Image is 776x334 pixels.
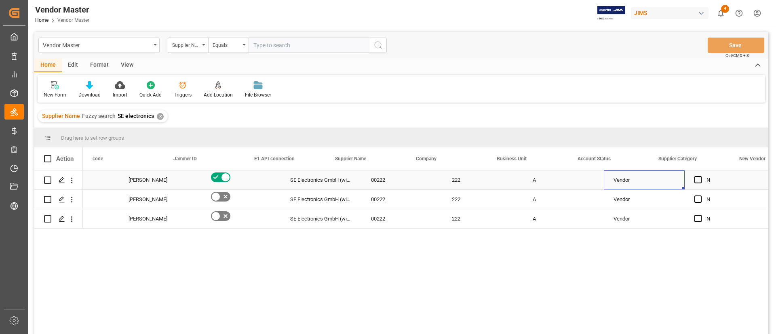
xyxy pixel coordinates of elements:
[172,40,200,49] div: Supplier Name
[62,59,84,72] div: Edit
[631,7,709,19] div: JIMS
[84,59,115,72] div: Format
[34,209,83,229] div: Press SPACE to select this row.
[361,190,442,209] div: 00222
[631,5,712,21] button: JIMS
[208,38,249,53] button: open menu
[578,156,611,162] span: Account Status
[335,156,366,162] span: Supplier Name
[721,5,729,13] span: 4
[78,91,101,99] div: Download
[597,6,625,20] img: Exertis%20JAM%20-%20Email%20Logo.jpg_1722504956.jpg
[61,135,124,141] span: Drag here to set row groups
[129,171,190,189] div: [PERSON_NAME]
[361,170,442,189] div: 00222
[533,190,594,209] div: A
[254,156,295,162] span: E1 API connection
[361,209,442,228] div: 00222
[34,190,83,209] div: Press SPACE to select this row.
[139,91,162,99] div: Quick Add
[739,156,765,162] span: New Vendor
[614,190,675,209] div: Vendor
[34,170,83,190] div: Press SPACE to select this row.
[35,17,48,23] a: Home
[56,155,74,162] div: Action
[118,113,154,119] span: SE electronics
[249,38,370,53] input: Type to search
[614,171,675,189] div: Vendor
[533,210,594,228] div: A
[706,210,756,228] div: N
[173,156,197,162] span: Jammer ID
[42,113,80,119] span: Supplier Name
[174,91,192,99] div: Triggers
[442,170,523,189] div: 222
[204,91,233,99] div: Add Location
[44,91,66,99] div: New Form
[533,171,594,189] div: A
[280,170,361,189] div: SE Electronics GmbH (wire)
[38,38,160,53] button: open menu
[129,190,190,209] div: [PERSON_NAME]
[370,38,387,53] button: search button
[730,4,748,22] button: Help Center
[35,4,89,16] div: Vendor Master
[213,40,240,49] div: Equals
[245,91,271,99] div: File Browser
[157,113,164,120] div: ✕
[708,38,764,53] button: Save
[416,156,436,162] span: Company
[280,190,361,209] div: SE Electronics GmbH (wire)
[497,156,527,162] span: Business Unit
[442,209,523,228] div: 222
[93,156,103,162] span: code
[82,113,116,119] span: Fuzzy search
[43,40,151,50] div: Vendor Master
[706,190,756,209] div: N
[706,171,756,189] div: N
[442,190,523,209] div: 222
[725,53,749,59] span: Ctrl/CMD + S
[34,59,62,72] div: Home
[113,91,127,99] div: Import
[115,59,139,72] div: View
[614,210,675,228] div: Vendor
[280,209,361,228] div: SE Electronics GmbH (wire)
[129,210,190,228] div: [PERSON_NAME]
[658,156,697,162] span: Supplier Category
[168,38,208,53] button: open menu
[712,4,730,22] button: show 4 new notifications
